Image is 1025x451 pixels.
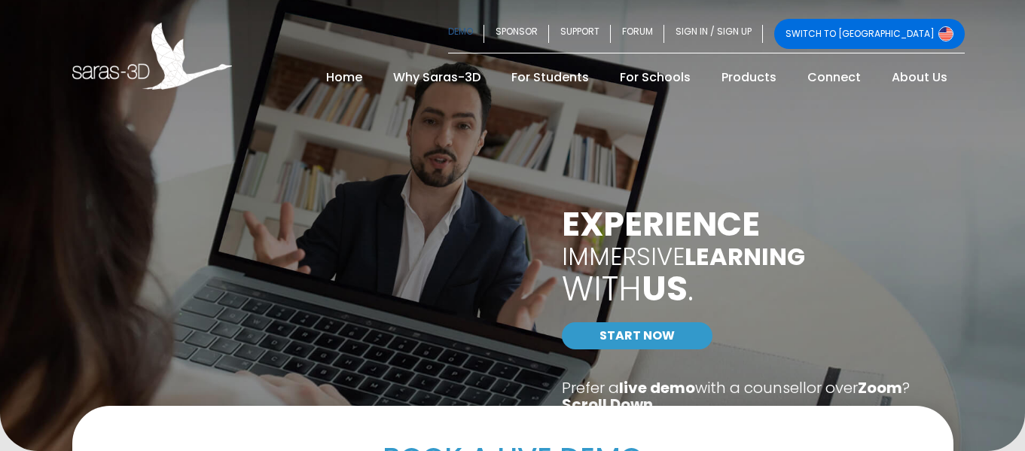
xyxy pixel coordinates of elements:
[380,66,494,90] a: Why Saras-3D
[774,19,965,49] a: SWITCH TO [GEOGRAPHIC_DATA]
[611,19,664,49] a: FORUM
[562,322,712,349] a: START NOW
[498,66,602,90] a: For Students
[72,23,233,90] img: Saras 3D
[938,26,953,41] img: Switch to USA
[562,379,991,413] p: Prefer a with a counsellor over ?
[708,66,790,90] a: Products
[794,66,874,90] a: Connect
[664,19,763,49] a: SIGN IN / SIGN UP
[562,270,991,308] p: WITH .
[878,66,961,90] a: About Us
[562,201,760,247] b: EXPERIENCE
[858,377,902,398] b: Zoom
[619,377,695,398] b: live demo
[484,19,549,49] a: SPONSOR
[642,264,688,312] b: US
[562,243,991,270] p: IMMERSIVE
[606,66,704,90] a: For Schools
[549,19,611,49] a: SUPPORT
[313,66,376,90] a: Home
[562,394,653,415] b: Scroll Down
[448,19,484,49] a: DEMO
[685,239,805,273] b: LEARNING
